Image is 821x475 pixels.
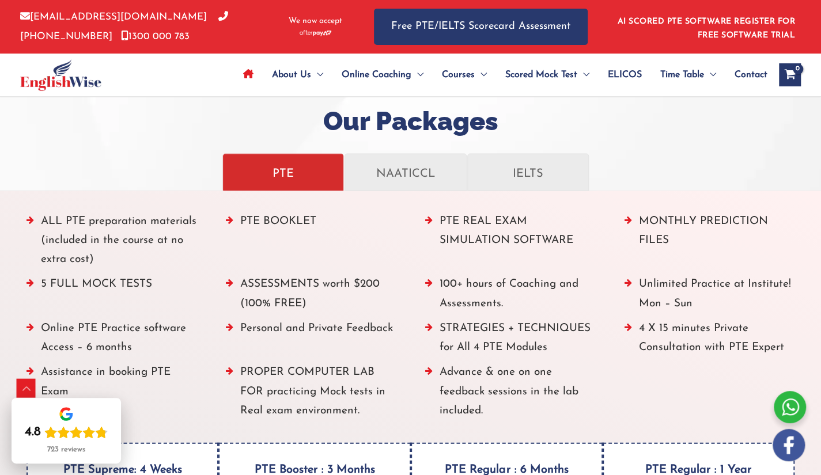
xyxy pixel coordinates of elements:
[20,12,207,22] a: [EMAIL_ADDRESS][DOMAIN_NAME]
[374,9,588,45] a: Free PTE/IELTS Scorecard Assessment
[425,275,596,319] li: 100+ hours of Coaching and Assessments.
[608,55,642,95] span: ELICOS
[735,55,767,95] span: Contact
[611,8,801,45] aside: Header Widget 1
[332,55,433,95] a: Online CoachingMenu Toggle
[20,59,101,91] img: cropped-ew-logo
[496,55,599,95] a: Scored Mock TestMenu Toggle
[27,363,197,426] li: Assistance in booking PTE Exam
[357,162,454,183] p: NAATICCL
[311,55,323,95] span: Menu Toggle
[433,55,496,95] a: CoursesMenu Toggle
[300,30,331,36] img: Afterpay-Logo
[289,16,342,27] span: We now accept
[505,55,577,95] span: Scored Mock Test
[121,32,190,41] a: 1300 000 783
[651,55,725,95] a: Time TableMenu Toggle
[20,12,228,41] a: [PHONE_NUMBER]
[660,55,704,95] span: Time Table
[599,55,651,95] a: ELICOS
[475,55,487,95] span: Menu Toggle
[226,275,396,319] li: ASSESSMENTS worth $200 (100% FREE)
[27,275,197,319] li: 5 FULL MOCK TESTS
[263,55,332,95] a: About UsMenu Toggle
[27,319,197,363] li: Online PTE Practice software Access – 6 months
[411,55,423,95] span: Menu Toggle
[425,363,596,426] li: Advance & one on one feedback sessions in the lab included.
[47,445,85,454] div: 723 reviews
[773,429,805,461] img: white-facebook.png
[779,63,801,86] a: View Shopping Cart, empty
[272,55,311,95] span: About Us
[624,212,794,275] li: MONTHLY PREDICTION FILES
[234,55,767,95] nav: Site Navigation: Main Menu
[624,275,794,319] li: Unlimited Practice at Institute! Mon – Sun
[725,55,767,95] a: Contact
[25,424,41,440] div: 4.8
[342,55,411,95] span: Online Coaching
[226,363,396,426] li: PROPER COMPUTER LAB FOR practicing Mock tests in Real exam environment.
[624,319,794,363] li: 4 X 15 minutes Private Consultation with PTE Expert
[704,55,716,95] span: Menu Toggle
[577,55,589,95] span: Menu Toggle
[618,17,796,40] a: AI SCORED PTE SOFTWARE REGISTER FOR FREE SOFTWARE TRIAL
[27,212,197,275] li: ALL PTE preparation materials (included in the course at no extra cost)
[226,319,396,363] li: Personal and Private Feedback
[479,162,577,183] p: IELTS
[442,55,475,95] span: Courses
[234,162,332,183] p: PTE
[425,319,596,363] li: STRATEGIES + TECHNIQUES for All 4 PTE Modules
[425,212,596,275] li: PTE REAL EXAM SIMULATION SOFTWARE
[226,212,396,275] li: PTE BOOKLET
[25,424,108,440] div: Rating: 4.8 out of 5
